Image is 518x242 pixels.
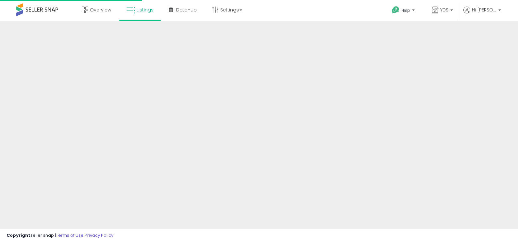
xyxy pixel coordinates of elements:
span: DataHub [176,7,197,13]
a: Terms of Use [56,232,84,238]
i: Get Help [392,6,400,14]
a: Privacy Policy [85,232,113,238]
span: Help [401,8,410,13]
span: Overview [90,7,111,13]
span: Hi [PERSON_NAME] [472,7,496,13]
div: seller snap | | [7,233,113,239]
span: YDS [440,7,448,13]
strong: Copyright [7,232,30,238]
a: Hi [PERSON_NAME] [463,7,501,21]
a: Help [387,1,421,21]
span: Listings [137,7,154,13]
